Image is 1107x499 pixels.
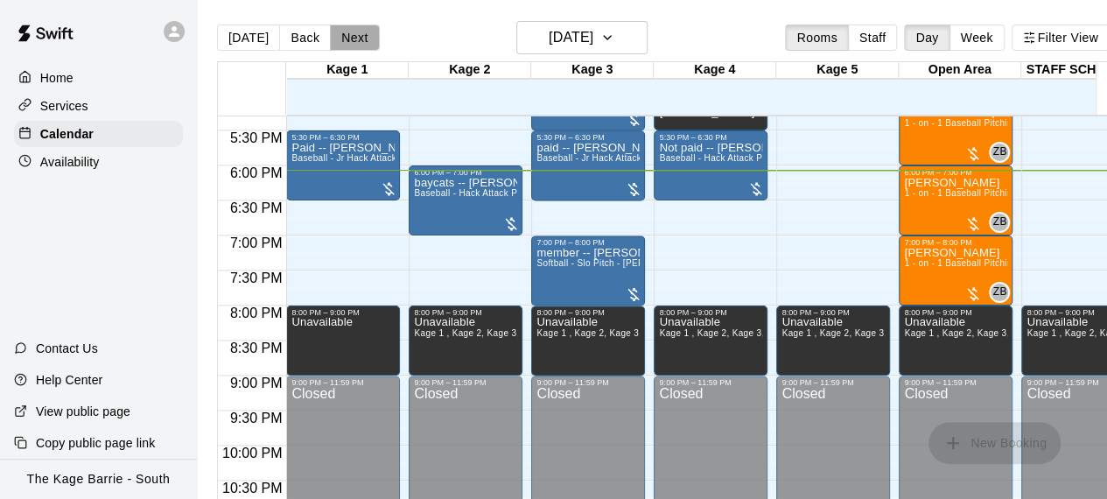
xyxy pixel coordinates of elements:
[531,306,645,376] div: 8:00 PM – 9:00 PM: Unavailable
[414,168,486,177] div: 6:00 PM – 7:00 PM
[291,133,363,142] div: 5:30 PM – 6:30 PM
[785,25,848,51] button: Rooms
[14,149,183,175] a: Availability
[654,62,776,79] div: Kage 4
[27,470,171,488] p: The Kage Barrie - South
[904,378,980,387] div: 9:00 PM – 11:59 PM
[226,376,287,390] span: 9:00 PM
[996,142,1010,163] span: Zach Biery
[409,165,522,235] div: 6:00 PM – 7:00 PM: baycats -- Francisco Hernandez
[226,306,287,320] span: 8:00 PM
[218,446,286,460] span: 10:00 PM
[659,153,964,163] span: Baseball - Hack Attack Pitching Machine - Ideal for 14U and older players
[14,121,183,147] a: Calendar
[949,25,1005,51] button: Week
[531,62,654,79] div: Kage 3
[776,306,890,376] div: 8:00 PM – 9:00 PM: Unavailable
[531,235,645,306] div: 7:00 PM – 8:00 PM: member -- johanna leung
[414,308,486,317] div: 8:00 PM – 9:00 PM
[40,153,100,171] p: Availability
[226,130,287,145] span: 5:30 PM
[904,168,976,177] div: 6:00 PM – 7:00 PM
[36,434,155,452] p: Copy public page link
[996,282,1010,303] span: Zach Biery
[899,165,1012,235] div: 6:00 PM – 7:00 PM: 1 - on - 1 Baseball Pitching Clinic
[536,153,869,163] span: Baseball - Jr Hack Attack Pitching Machine - Perfect for all ages and skill levels!
[226,411,287,425] span: 9:30 PM
[36,403,130,420] p: View public page
[218,481,286,495] span: 10:30 PM
[279,25,331,51] button: Back
[291,153,604,163] span: Baseball - Jr Hack Attack with Feeder - DO NOT NEED SECOND PERSON
[904,238,976,247] div: 7:00 PM – 8:00 PM
[536,308,608,317] div: 8:00 PM – 9:00 PM
[781,308,853,317] div: 8:00 PM – 9:00 PM
[989,142,1010,163] div: Zach Biery
[654,130,767,200] div: 5:30 PM – 6:30 PM: Not paid -- David Reid
[928,434,1061,449] span: You don't have the permission to add bookings
[1026,308,1098,317] div: 8:00 PM – 9:00 PM
[286,62,409,79] div: Kage 1
[516,21,648,54] button: [DATE]
[226,165,287,180] span: 6:00 PM
[226,271,287,285] span: 7:30 PM
[40,97,88,115] p: Services
[14,65,183,91] a: Home
[992,284,1006,301] span: ZB
[217,25,280,51] button: [DATE]
[899,62,1021,79] div: Open Area
[899,235,1012,306] div: 7:00 PM – 8:00 PM: 1 - on - 1 Baseball Pitching Clinic
[904,258,1042,268] span: 1 - on - 1 Baseball Pitching Clinic
[659,328,1060,338] span: Kage 1 , Kage 2, Kage 3, Kage 4, Kage 5, Open Area, STAFF SCHEDULE, Kage 6, Gym, Gym 2
[848,25,898,51] button: Staff
[409,306,522,376] div: 8:00 PM – 9:00 PM: Unavailable
[286,306,400,376] div: 8:00 PM – 9:00 PM: Unavailable
[781,378,858,387] div: 9:00 PM – 11:59 PM
[996,212,1010,233] span: Zach Biery
[659,378,735,387] div: 9:00 PM – 11:59 PM
[531,130,645,200] div: 5:30 PM – 6:30 PM: paid -- Mike KleinGebbinck
[899,95,1012,165] div: 5:00 PM – 6:00 PM: Half a team 14U pitching off mounds in open area $300 plus HST
[659,308,731,317] div: 8:00 PM – 9:00 PM
[14,93,183,119] a: Services
[904,118,1042,128] span: 1 - on - 1 Baseball Pitching Clinic
[904,308,976,317] div: 8:00 PM – 9:00 PM
[226,341,287,355] span: 8:30 PM
[414,188,719,198] span: Baseball - Hack Attack Pitching Machine - Ideal for 14U and older players
[286,130,400,200] div: 5:30 PM – 6:30 PM: Paid -- Caleb Cain-Plante
[536,378,613,387] div: 9:00 PM – 11:59 PM
[36,371,102,389] p: Help Center
[226,200,287,215] span: 6:30 PM
[536,328,937,338] span: Kage 1 , Kage 2, Kage 3, Kage 4, Kage 5, Open Area, STAFF SCHEDULE, Kage 6, Gym, Gym 2
[36,340,98,357] p: Contact Us
[409,62,531,79] div: Kage 2
[659,133,731,142] div: 5:30 PM – 6:30 PM
[330,25,379,51] button: Next
[904,25,949,51] button: Day
[549,25,593,50] h6: [DATE]
[899,306,1012,376] div: 8:00 PM – 9:00 PM: Unavailable
[226,235,287,250] span: 7:00 PM
[536,258,791,268] span: Softball - Slo Pitch - [PERSON_NAME] Fed Pitching Machine
[1026,378,1103,387] div: 9:00 PM – 11:59 PM
[989,282,1010,303] div: Zach Biery
[40,125,94,143] p: Calendar
[989,212,1010,233] div: Zach Biery
[291,378,368,387] div: 9:00 PM – 11:59 PM
[536,133,608,142] div: 5:30 PM – 6:30 PM
[40,69,74,87] p: Home
[992,144,1006,161] span: ZB
[654,306,767,376] div: 8:00 PM – 9:00 PM: Unavailable
[536,238,608,247] div: 7:00 PM – 8:00 PM
[414,328,815,338] span: Kage 1 , Kage 2, Kage 3, Kage 4, Kage 5, Open Area, STAFF SCHEDULE, Kage 6, Gym, Gym 2
[904,188,1042,198] span: 1 - on - 1 Baseball Pitching Clinic
[414,378,490,387] div: 9:00 PM – 11:59 PM
[291,308,363,317] div: 8:00 PM – 9:00 PM
[776,62,899,79] div: Kage 5
[992,214,1006,231] span: ZB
